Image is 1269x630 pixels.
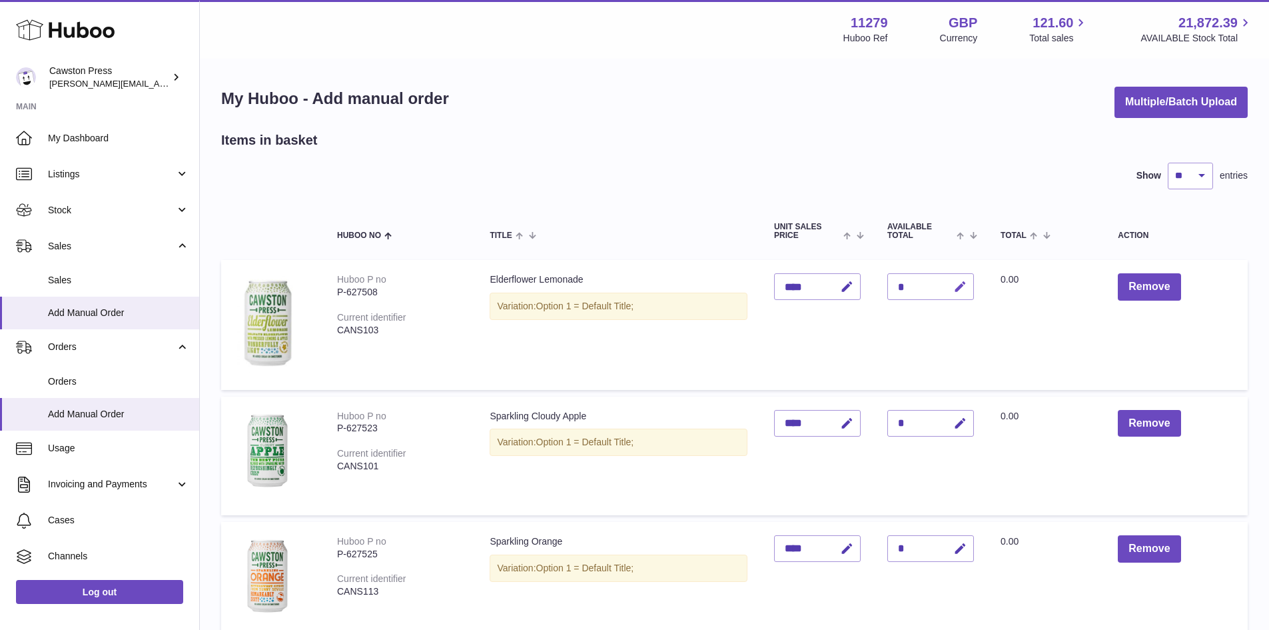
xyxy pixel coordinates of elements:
[1029,14,1088,45] a: 121.60 Total sales
[16,67,36,87] img: thomas.carson@cawstonpress.com
[337,286,463,299] div: P-627508
[940,32,978,45] div: Currency
[16,580,183,604] a: Log out
[1118,535,1180,563] button: Remove
[337,411,386,421] div: Huboo P no
[476,397,761,515] td: Sparkling Cloudy Apple
[234,535,301,624] img: Sparkling Orange
[476,260,761,389] td: Elderflower Lemonade
[490,231,512,240] span: Title
[48,132,189,145] span: My Dashboard
[1001,536,1019,547] span: 0.00
[1136,169,1161,182] label: Show
[490,293,747,320] div: Variation:
[1001,231,1027,240] span: Total
[221,131,318,149] h2: Items in basket
[48,550,189,563] span: Channels
[1001,274,1019,285] span: 0.00
[1001,411,1019,421] span: 0.00
[234,273,301,373] img: Elderflower Lemonade
[1033,14,1073,32] span: 121.60
[1114,87,1248,118] button: Multiple/Batch Upload
[843,32,888,45] div: Huboo Ref
[1118,410,1180,437] button: Remove
[48,408,189,421] span: Add Manual Order
[337,422,463,435] div: P-627523
[536,301,634,311] span: Option 1 = Default Title;
[490,555,747,582] div: Variation:
[851,14,888,32] strong: 11279
[337,324,463,337] div: CANS103
[1029,32,1088,45] span: Total sales
[48,478,175,491] span: Invoicing and Payments
[337,585,463,598] div: CANS113
[49,78,338,89] span: [PERSON_NAME][EMAIL_ADDRESS][PERSON_NAME][DOMAIN_NAME]
[48,442,189,455] span: Usage
[536,563,634,573] span: Option 1 = Default Title;
[1140,14,1253,45] a: 21,872.39 AVAILABLE Stock Total
[536,437,634,447] span: Option 1 = Default Title;
[337,536,386,547] div: Huboo P no
[490,429,747,456] div: Variation:
[48,274,189,287] span: Sales
[1140,32,1253,45] span: AVAILABLE Stock Total
[337,448,406,459] div: Current identifier
[337,312,406,323] div: Current identifier
[234,410,301,499] img: Sparkling Cloudy Apple
[48,168,175,181] span: Listings
[774,223,840,240] span: Unit Sales Price
[1118,273,1180,301] button: Remove
[221,88,449,109] h1: My Huboo - Add manual order
[48,307,189,319] span: Add Manual Order
[48,240,175,253] span: Sales
[337,548,463,561] div: P-627525
[49,65,169,90] div: Cawston Press
[48,341,175,353] span: Orders
[48,204,175,217] span: Stock
[1118,231,1234,240] div: Action
[337,573,406,584] div: Current identifier
[1178,14,1238,32] span: 21,872.39
[48,514,189,527] span: Cases
[887,223,953,240] span: AVAILABLE Total
[337,231,381,240] span: Huboo no
[1220,169,1248,182] span: entries
[337,274,386,285] div: Huboo P no
[48,375,189,388] span: Orders
[337,460,463,473] div: CANS101
[949,14,977,32] strong: GBP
